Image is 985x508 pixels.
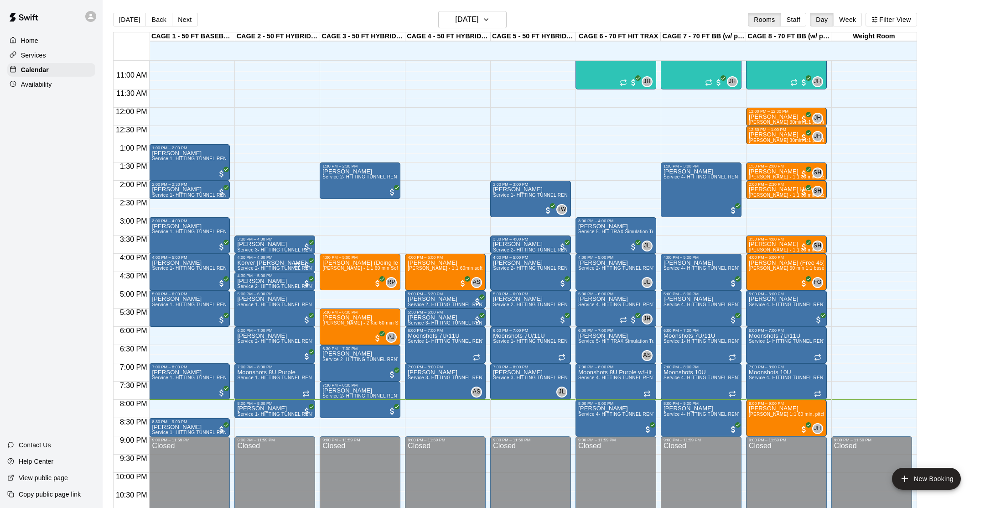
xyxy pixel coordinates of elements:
div: 5:00 PM – 6:00 PM: Service 4- HITTING TUNNEL RENTAL - 70ft Baseball [746,290,827,327]
div: John Havird [812,76,823,87]
div: 5:00 PM – 5:30 PM: Ryker Sparks [405,290,486,309]
span: AS [473,278,481,287]
span: Service 2- HITTING TUNNEL RENTAL - 50ft Baseball [408,302,524,307]
div: 5:00 PM – 6:00 PM: Service 4- HITTING TUNNEL RENTAL - 70ft Baseball [661,290,741,327]
button: Back [145,13,172,26]
div: 5:00 PM – 6:00 PM [237,292,312,296]
button: Next [172,13,197,26]
div: 2:00 PM – 3:00 PM: Service 1- HITTING TUNNEL RENTAL - 50ft Baseball w/ Auto/Manual Feeder [490,181,571,217]
span: Recurring event [293,262,301,269]
span: JH [814,77,821,86]
div: 5:00 PM – 6:00 PM [578,292,653,296]
div: Weight Room [831,32,917,41]
div: 5:00 PM – 6:00 PM: Service 4- HITTING TUNNEL RENTAL - 70ft Baseball [575,290,656,327]
span: 12:00 PM [114,108,149,115]
span: All customers have paid [729,315,738,325]
div: 12:30 PM – 1:00 PM: John Havird 30min 1:1 pitching Lesson (ages under 10yrs old) [746,126,827,144]
span: AJ [388,333,395,342]
span: All customers have paid [629,242,638,251]
div: 6:00 PM – 7:00 PM [237,328,312,333]
div: Allie Skaggs [471,387,482,398]
div: John Havird [642,314,653,325]
span: 1:30 PM [118,162,150,170]
div: John Havird [727,76,738,87]
span: Scott Hairston [816,241,823,251]
span: Recurring event [620,79,627,86]
div: 6:00 PM – 7:00 PM: Moonshots 7U/11U [490,327,571,363]
span: Service 4- HITTING TUNNEL RENTAL - 70ft Baseball [749,302,865,307]
span: All customers have paid [729,279,738,288]
div: 6:00 PM – 7:00 PM: Allie Lesson [575,327,656,363]
span: 3:00 PM [118,217,150,225]
div: 3:00 PM – 4:00 PM: Brian Carbis [575,217,656,254]
span: All customers have paid [302,279,311,288]
div: 4:00 PM – 5:00 PM: Allie Skaggs - 1:1 60min softball Hitting / Fielding instruction [405,254,486,290]
div: Frankie Gulko [812,277,823,288]
div: TJ Wilcoxson [556,204,567,215]
div: 3:30 PM – 4:00 PM [493,237,568,241]
span: Allie Skaggs [475,277,482,288]
h6: [DATE] [455,13,478,26]
div: 4:00 PM – 5:00 PM: Andrew Bennett (Free 45) [746,254,827,290]
span: Frankie Gulko [816,277,823,288]
span: All customers have paid [799,115,809,124]
div: 7:00 PM – 8:00 PM [237,365,312,369]
div: John Havird [642,76,653,87]
div: 6:00 PM – 7:00 PM [408,328,483,333]
p: Services [21,51,46,60]
button: Rooms [748,13,781,26]
div: 4:00 PM – 4:30 PM [237,255,312,260]
div: 6:00 PM – 7:00 PM: Moonshots 7U/11U [661,327,741,363]
span: AS [473,388,481,397]
span: All customers have paid [217,279,226,288]
span: All customers have paid [729,206,738,215]
span: [PERSON_NAME] - 1:1 60 min Softball Pitching / Hitting instruction [322,266,468,271]
div: 5:00 PM – 6:00 PM: Service 1- HITTING TUNNEL RENTAL - 50ft Baseball w/ Auto/Manual Feeder [149,290,230,327]
span: JL [559,388,565,397]
div: 1:30 PM – 3:00 PM [664,164,739,168]
span: Service 4- HITTING TUNNEL RENTAL - 70ft Baseball [664,174,779,179]
div: 10:00 AM – 11:30 AM: Weekly Day classes ( Monday,Wednesday,Friday ) 10:00-11:30 ( monthly package... [746,35,827,89]
p: Home [21,36,38,45]
div: 6:00 PM – 7:00 PM [578,328,653,333]
span: RP [388,278,395,287]
span: Service 5- HIT TRAX Simulation Tunnel [578,339,664,344]
p: View public page [19,473,68,482]
div: 4:00 PM – 5:00 PM: Josh Lesson [575,254,656,290]
span: All customers have paid [814,315,823,325]
span: Service 4- HITTING TUNNEL RENTAL - 70ft Baseball [578,375,694,380]
div: 3:00 PM – 4:00 PM: Omar Beltran [149,217,230,254]
div: Josh Lusby [556,387,567,398]
div: 7:00 PM – 8:00 PM: Josh Lesson [490,363,571,400]
div: 12:00 PM – 12:30 PM: John Havird 30min 1:1 pitching Lesson (ages under 10yrs old) [746,108,827,126]
span: JH [814,132,821,141]
div: 6:00 PM – 7:00 PM [749,328,824,333]
div: 2:00 PM – 3:00 PM [493,182,568,187]
div: 3:30 PM – 4:00 PM: Tanner Thai [746,236,827,254]
div: Rocky Parra [386,277,397,288]
span: 5:30 PM [118,309,150,316]
span: Rocky Parra [389,277,397,288]
span: AS [643,351,651,360]
div: 1:00 PM – 2:00 PM [152,146,227,150]
div: Scott Hairston [812,186,823,197]
span: 2:00 PM [118,181,150,189]
div: 4:00 PM – 5:00 PM: Tyler Jewkes [661,254,741,290]
span: All customers have paid [799,242,809,251]
div: 12:00 PM – 12:30 PM [749,109,824,114]
div: 7:00 PM – 8:00 PM: Moonshots 10U [746,363,827,400]
span: All customers have paid [558,315,567,325]
a: Calendar [7,63,95,77]
span: All customers have paid [373,334,382,343]
div: 4:00 PM – 5:00 PM [152,255,227,260]
div: 2:00 PM – 2:30 PM: Logan Wyatt [149,181,230,199]
span: 4:30 PM [118,272,150,280]
div: 2:00 PM – 2:30 PM [749,182,824,187]
div: 7:00 PM – 8:00 PM: Moonshots 8U Purple w/Hit trax [575,363,656,400]
div: 4:00 PM – 5:00 PM [578,255,653,260]
span: Service 2- HITTING TUNNEL RENTAL - 50ft Baseball [493,266,609,271]
span: Service 1- HITTING TUNNEL RENTAL - 50ft Baseball w/ Auto/Manual Feeder [749,339,916,344]
div: 3:30 PM – 4:00 PM: Richard Carrillo [234,236,315,254]
span: JH [729,77,736,86]
span: Service 2- HITTING TUNNEL RENTAL - 50ft Baseball [322,357,438,362]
